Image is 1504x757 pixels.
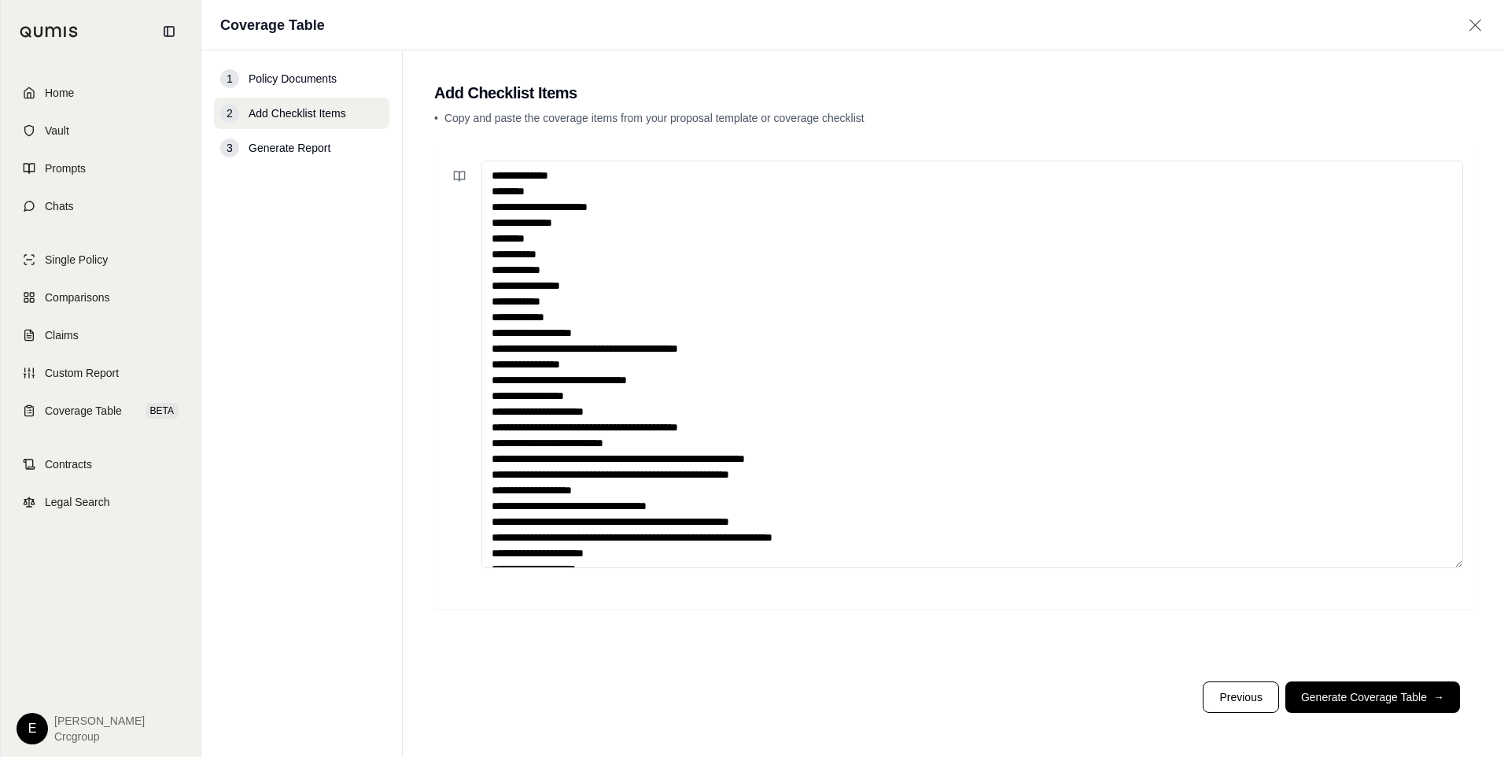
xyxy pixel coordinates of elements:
button: Generate Coverage Table→ [1285,681,1460,713]
img: Qumis Logo [20,26,79,38]
span: Generate Report [249,140,330,156]
a: Home [10,76,191,110]
a: Legal Search [10,485,191,519]
h1: Coverage Table [220,14,325,36]
span: • [434,112,438,124]
a: Vault [10,113,191,148]
span: Policy Documents [249,71,337,87]
span: Coverage Table [45,403,122,419]
div: 1 [220,69,239,88]
span: Crcgroup [54,729,145,744]
span: → [1433,689,1444,705]
span: [PERSON_NAME] [54,713,145,729]
span: Copy and paste the coverage items from your proposal template or coverage checklist [444,112,864,124]
span: Add Checklist Items [249,105,346,121]
span: Single Policy [45,252,108,268]
div: E [17,713,48,744]
span: Vault [45,123,69,138]
a: Comparisons [10,280,191,315]
a: Custom Report [10,356,191,390]
a: Coverage TableBETA [10,393,191,428]
span: BETA [146,403,179,419]
a: Chats [10,189,191,223]
a: Claims [10,318,191,353]
span: Custom Report [45,365,119,381]
button: Collapse sidebar [157,19,182,44]
div: 2 [220,104,239,123]
a: Contracts [10,447,191,482]
div: 3 [220,138,239,157]
span: Home [45,85,74,101]
span: Comparisons [45,290,109,305]
a: Prompts [10,151,191,186]
h2: Add Checklist Items [434,82,1473,104]
span: Claims [45,327,79,343]
span: Prompts [45,161,86,176]
button: Previous [1203,681,1278,713]
span: Chats [45,198,74,214]
span: Contracts [45,456,92,472]
a: Single Policy [10,242,191,277]
span: Legal Search [45,494,110,510]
